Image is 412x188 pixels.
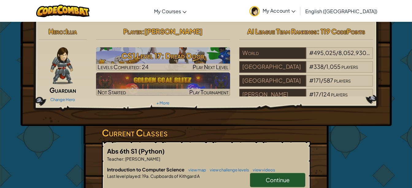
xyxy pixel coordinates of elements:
[309,49,314,56] span: #
[239,81,373,88] a: [GEOGRAPHIC_DATA]#171/587players
[96,47,230,71] a: Play Next Level
[50,97,75,102] a: Change Hero
[323,77,333,84] span: 587
[314,77,321,84] span: 171
[98,63,148,70] span: Levels Completed: 24
[96,72,230,96] a: Not StartedPlay Tournament
[314,63,324,70] span: 338
[239,47,306,59] div: World
[250,167,275,172] a: view videos
[305,8,377,14] span: English ([GEOGRAPHIC_DATA])
[193,63,229,70] span: Play Next Level
[63,27,66,36] span: :
[239,89,306,100] div: [PERSON_NAME]
[125,156,160,162] span: [PERSON_NAME]
[48,27,63,36] span: Hero
[107,173,140,179] span: Last level played
[189,88,229,96] span: Play Tournament
[309,77,314,84] span: #
[154,8,181,14] span: My Courses
[309,91,314,98] span: #
[326,63,341,70] span: 1,055
[151,3,190,19] a: My Courses
[336,49,338,56] span: /
[239,95,373,102] a: [PERSON_NAME]#17/124players
[185,167,206,172] a: view map
[321,91,330,98] span: 124
[249,6,260,16] img: avatar
[338,49,370,56] span: 8,052,930
[317,27,365,36] span: : 119 CodePoints
[263,7,295,14] span: My Account
[142,27,144,36] span: :
[141,173,150,179] span: 19a.
[334,77,351,84] span: players
[150,173,200,179] span: Cupboards of Kithgard A
[107,147,138,155] span: Abs 6th S1
[140,173,141,179] span: :
[314,91,319,98] span: 17
[266,176,290,183] span: Continue
[239,61,306,73] div: [GEOGRAPHIC_DATA]
[302,3,380,19] a: English ([GEOGRAPHIC_DATA])
[96,49,230,63] h3: CS1 Level 17: Dread Door
[156,100,169,105] a: + More
[49,86,76,94] span: Guardian
[96,72,230,96] img: Golden Goal
[138,147,165,155] span: (Python)
[239,75,306,87] div: [GEOGRAPHIC_DATA]
[331,91,348,98] span: players
[207,167,249,172] a: view challenge levels
[107,156,123,162] span: Teacher
[341,63,358,70] span: players
[96,47,230,71] img: CS1 Level 17: Dread Door
[123,27,142,36] span: Player
[309,63,314,70] span: #
[319,91,321,98] span: /
[239,67,373,74] a: [GEOGRAPHIC_DATA]#338/1,055players
[239,53,373,60] a: World#495,025/8,052,930players
[321,77,323,84] span: /
[98,88,126,96] span: Not Started
[50,47,73,84] img: guardian-pose.png
[107,166,185,172] span: Introduction to Computer Science
[324,63,326,70] span: /
[36,5,90,17] img: CodeCombat logo
[247,27,317,36] span: AI League Team Rankings
[102,126,310,140] h3: Current Classes
[123,156,125,162] span: :
[246,1,298,21] a: My Account
[314,49,336,56] span: 495,025
[66,27,77,36] span: Illia
[144,27,202,36] span: [PERSON_NAME]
